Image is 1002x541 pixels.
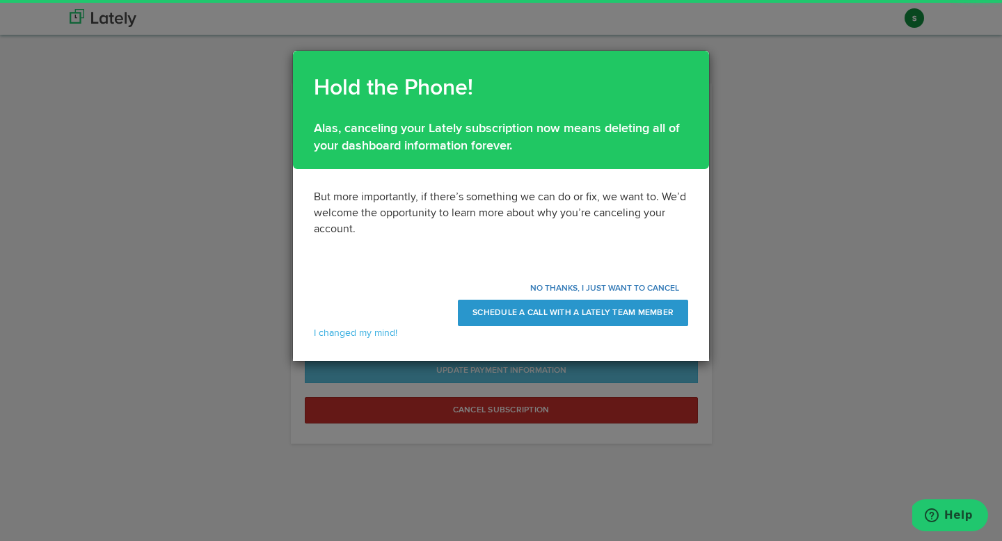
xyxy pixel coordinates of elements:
[314,190,688,238] p: But more importantly, if there’s something we can do or fix, we want to. We’d welcome the opportu...
[314,106,688,155] p: Alas, canceling your Lately subscription now means deleting all of your dashboard information for...
[521,278,688,300] button: NO THANKS, I JUST WANT TO CANCEL
[314,77,473,99] b: Hold the Phone!
[458,300,688,326] a: SCHEDULE A CALL WITH A LATELY TEAM MEMBER
[912,499,988,534] iframe: Opens a widget where you can find more information
[314,328,397,338] a: I changed my mind!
